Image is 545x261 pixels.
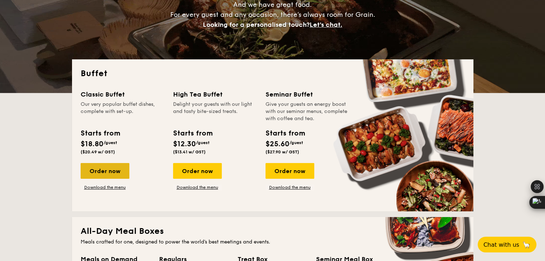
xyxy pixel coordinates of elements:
span: ($20.49 w/ GST) [81,149,115,154]
h2: Buffet [81,68,465,79]
span: $12.30 [173,140,196,148]
div: Order now [266,163,314,179]
span: $18.80 [81,140,104,148]
span: /guest [196,140,210,145]
div: High Tea Buffet [173,89,257,99]
div: Order now [81,163,129,179]
div: Starts from [266,128,305,139]
div: Classic Buffet [81,89,164,99]
span: /guest [104,140,117,145]
a: Download the menu [81,184,129,190]
div: Order now [173,163,222,179]
div: Our very popular buffet dishes, complete with set-up. [81,101,164,122]
span: And we have great food. For every guest and any occasion, there’s always room for Grain. [170,1,375,29]
h2: All-Day Meal Boxes [81,226,465,237]
div: Seminar Buffet [266,89,349,99]
span: $25.60 [266,140,290,148]
div: Starts from [173,128,212,139]
button: Chat with us🦙 [478,237,536,252]
span: 🦙 [522,241,531,249]
span: /guest [290,140,303,145]
a: Download the menu [173,184,222,190]
span: Chat with us [483,241,519,248]
div: Meals crafted for one, designed to power the world's best meetings and events. [81,238,465,246]
span: Let's chat. [310,21,342,29]
span: Looking for a personalised touch? [203,21,310,29]
div: Delight your guests with our light and tasty bite-sized treats. [173,101,257,122]
a: Download the menu [266,184,314,190]
span: ($13.41 w/ GST) [173,149,206,154]
div: Give your guests an energy boost with our seminar menus, complete with coffee and tea. [266,101,349,122]
span: ($27.90 w/ GST) [266,149,299,154]
div: Starts from [81,128,120,139]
